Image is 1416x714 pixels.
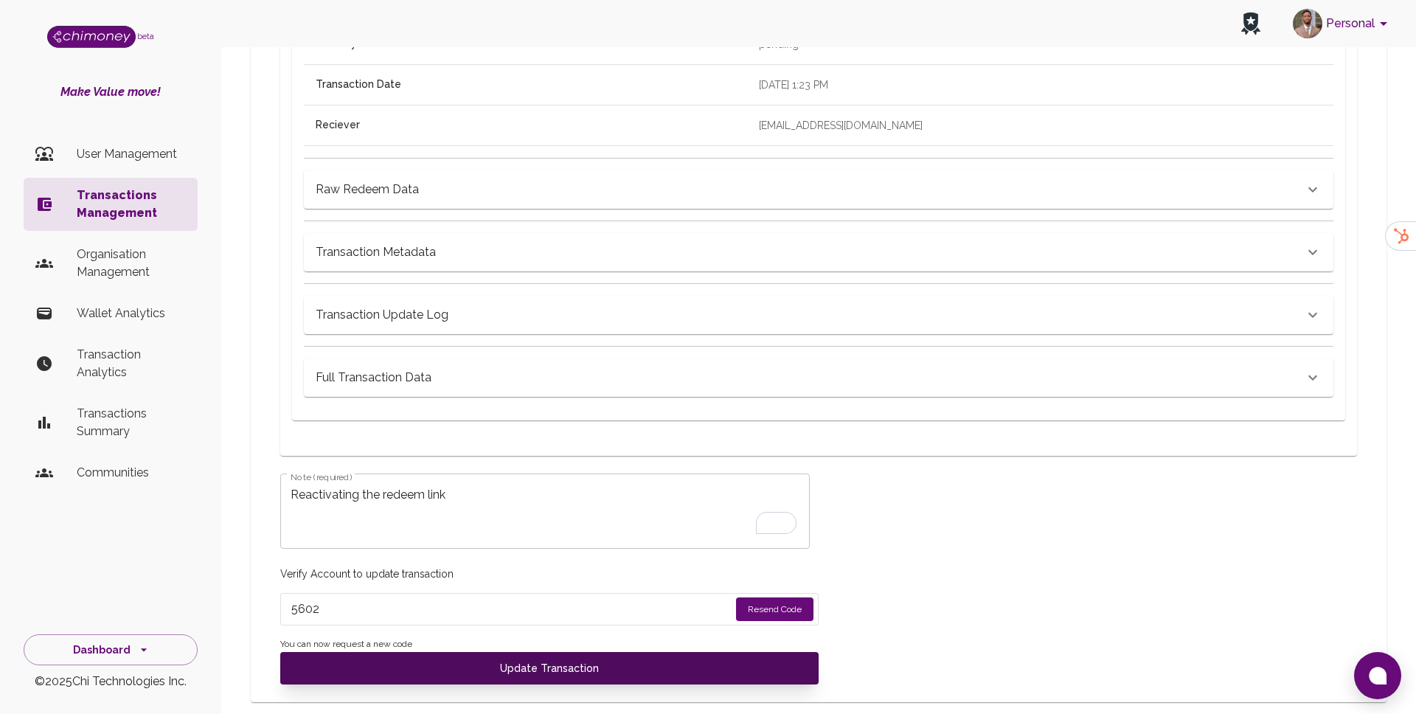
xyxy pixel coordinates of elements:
button: Dashboard [24,634,198,666]
div: Raw Redeem Data [304,170,1333,209]
p: Organisation Management [77,246,186,281]
span: You can now request a new code [280,637,819,652]
p: Transactions Summary [77,405,186,440]
h6: Transaction Update Log [316,305,448,325]
p: User Management [77,145,186,163]
p: Communities [77,464,186,482]
p: [DATE] 1:23 PM [759,77,1322,92]
button: Resend Code [736,597,813,621]
label: Note (required) [291,471,352,483]
h6: Transaction Date [316,77,735,93]
h6: Full Transaction Data [316,367,431,388]
input: Enter verification code [291,597,729,621]
button: Open chat window [1354,652,1401,699]
p: Transaction Analytics [77,346,186,381]
img: Logo [47,26,136,48]
p: Transactions Management [77,187,186,222]
p: [EMAIL_ADDRESS][DOMAIN_NAME] [759,118,1322,133]
textarea: To enrich screen reader interactions, please activate Accessibility in Grammarly extension settings [291,486,799,537]
h6: Transaction Metadata [316,242,436,263]
div: Transaction Update Log [304,296,1333,334]
img: avatar [1293,9,1322,38]
p: Wallet Analytics [77,305,186,322]
h6: Raw Redeem Data [316,179,419,200]
div: Full Transaction Data [304,358,1333,397]
button: account of current user [1287,4,1398,43]
button: Update Transaction [280,652,819,684]
div: Transaction Metadata [304,233,1333,271]
p: Verify Account to update transaction [280,566,819,581]
span: beta [137,32,154,41]
h6: Reciever [316,117,735,134]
